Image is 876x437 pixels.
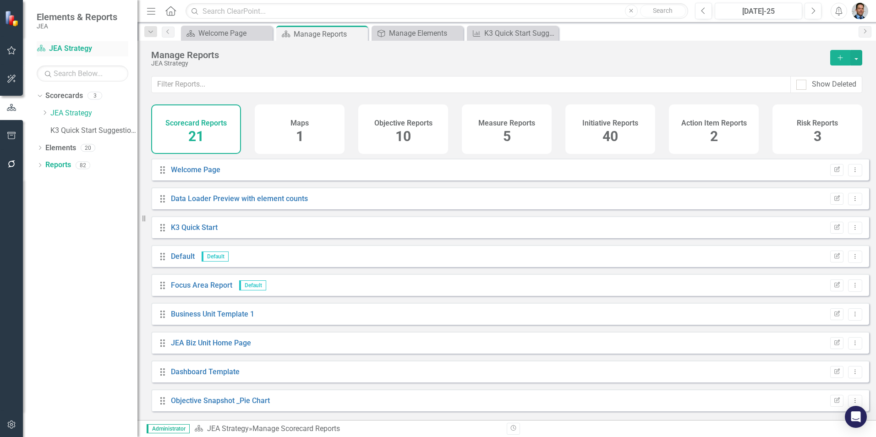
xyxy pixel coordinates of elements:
[76,161,90,169] div: 82
[147,424,190,433] span: Administrator
[37,11,117,22] span: Elements & Reports
[602,128,618,144] span: 40
[151,50,821,60] div: Manage Reports
[165,119,227,127] h4: Scorecard Reports
[186,3,688,19] input: Search ClearPoint...
[171,281,232,290] a: Focus Area Report
[194,424,500,434] div: » Manage Scorecard Reports
[202,251,229,262] span: Default
[171,223,218,232] a: K3 Quick Start
[171,339,251,347] a: JEA Biz Unit Home Page
[640,5,686,17] button: Search
[710,128,718,144] span: 2
[171,194,308,203] a: Data Loader Preview with element counts
[188,128,204,144] span: 21
[45,160,71,170] a: Reports
[814,128,821,144] span: 3
[171,252,195,261] a: Default
[715,3,802,19] button: [DATE]-25
[718,6,799,17] div: [DATE]-25
[374,119,433,127] h4: Objective Reports
[478,119,535,127] h4: Measure Reports
[681,119,747,127] h4: Action Item Reports
[198,27,270,39] div: Welcome Page
[389,27,461,39] div: Manage Elements
[469,27,556,39] a: K3 Quick Start Suggestions
[5,11,21,27] img: ClearPoint Strategy
[45,143,76,153] a: Elements
[37,22,117,30] small: JEA
[171,310,254,318] a: Business Unit Template 1
[845,406,867,428] div: Open Intercom Messenger
[484,27,556,39] div: K3 Quick Start Suggestions
[183,27,270,39] a: Welcome Page
[503,128,511,144] span: 5
[812,79,856,90] div: Show Deleted
[239,280,266,290] span: Default
[81,144,95,152] div: 20
[88,92,102,100] div: 3
[582,119,638,127] h4: Initiative Reports
[171,367,240,376] a: Dashboard Template
[852,3,868,19] img: Christopher Barrett
[151,76,791,93] input: Filter Reports...
[45,91,83,101] a: Scorecards
[50,126,137,136] a: K3 Quick Start Suggestions
[171,396,270,405] a: Objective Snapshot _Pie Chart
[296,128,304,144] span: 1
[653,7,673,14] span: Search
[37,66,128,82] input: Search Below...
[797,119,838,127] h4: Risk Reports
[294,28,366,40] div: Manage Reports
[290,119,309,127] h4: Maps
[171,165,220,174] a: Welcome Page
[207,424,249,433] a: JEA Strategy
[395,128,411,144] span: 10
[374,27,461,39] a: Manage Elements
[37,44,128,54] a: JEA Strategy
[50,108,137,119] a: JEA Strategy
[151,60,821,67] div: JEA Strategy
